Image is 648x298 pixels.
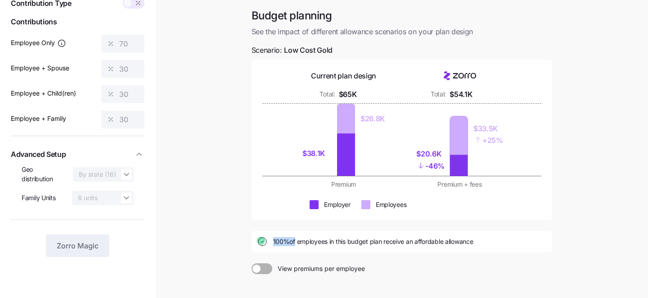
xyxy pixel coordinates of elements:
[473,134,503,146] div: + 25%
[252,26,552,37] span: See the impact of different allowance scenarios on your plan design
[11,114,66,124] label: Employee + Family
[252,9,552,23] h1: Budget planning
[407,180,513,189] div: Premium + fees
[57,240,99,251] span: Zorro Magic
[22,165,66,183] span: Geo distribution
[11,149,66,160] span: Advanced Setup
[284,45,333,56] span: Low Cost Gold
[11,38,66,48] label: Employee Only
[311,70,376,82] div: Current plan design
[22,193,56,202] span: Family Units
[473,123,503,134] div: $33.5K
[11,16,144,28] span: Contributions
[376,200,406,209] div: Employees
[273,237,473,246] span: 100% of employees in this budget plan receive an affordable allowance
[302,148,332,159] div: $38.1K
[11,165,144,212] div: Advanced Setup
[46,234,109,257] button: Zorro Magic
[291,180,396,189] div: Premium
[324,200,351,209] div: Employer
[319,90,335,99] div: Total:
[11,88,76,98] label: Employee + Child(ren)
[11,63,69,73] label: Employee + Spouse
[272,263,365,274] span: View premiums per employee
[11,143,144,165] button: Advanced Setup
[431,90,446,99] div: Total:
[360,113,385,124] div: $26.8K
[416,160,445,172] div: - 46%
[416,148,445,160] div: $20.6K
[450,89,472,100] div: $54.1K
[252,45,333,56] span: Scenario:
[339,89,357,100] div: $65K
